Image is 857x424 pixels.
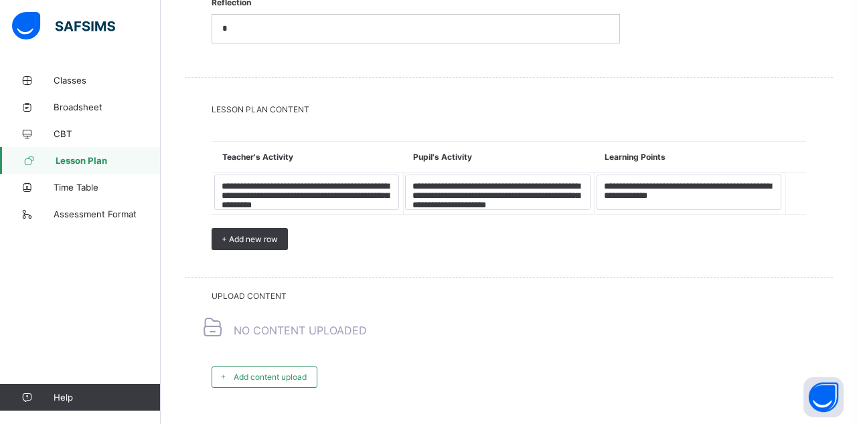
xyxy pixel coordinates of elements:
[54,209,161,219] span: Assessment Format
[403,142,595,173] th: Pupil's Activity
[56,155,161,166] span: Lesson Plan
[54,392,160,403] span: Help
[595,142,786,173] th: Learning Points
[212,104,806,114] span: LESSON PLAN CONTENT
[222,234,278,244] span: + Add new row
[12,12,115,40] img: safsims
[212,291,806,301] span: UPLOAD CONTENT
[803,377,844,417] button: Open asap
[54,182,161,193] span: Time Table
[54,102,161,112] span: Broadsheet
[54,75,161,86] span: Classes
[234,324,367,337] span: No content Uploaded
[212,142,404,173] th: Teacher's Activity
[54,128,161,139] span: CBT
[234,372,307,382] span: Add content upload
